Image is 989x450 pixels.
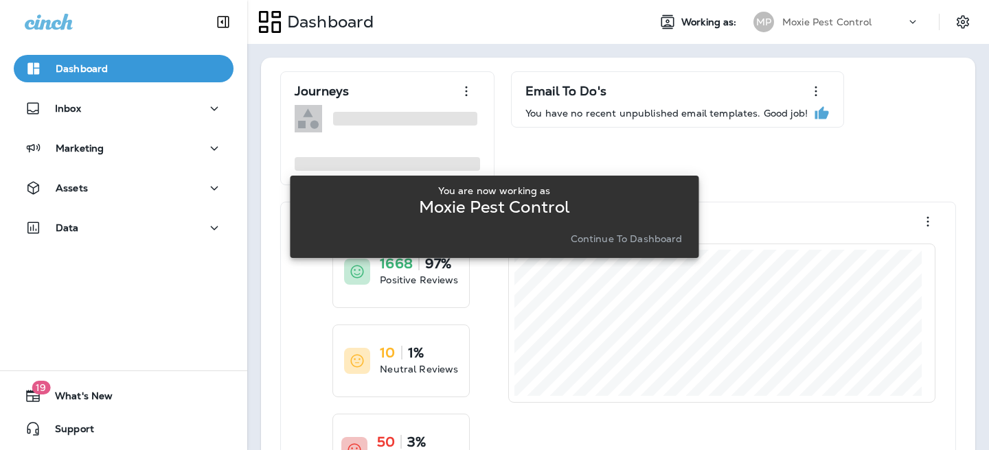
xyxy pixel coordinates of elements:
[407,435,426,449] p: 3%
[55,103,81,114] p: Inbox
[56,182,88,193] p: Assets
[56,222,79,233] p: Data
[14,214,234,241] button: Data
[41,390,113,407] span: What's New
[14,174,234,202] button: Assets
[56,63,108,74] p: Dashboard
[419,202,571,213] p: Moxie Pest Control
[14,55,234,82] button: Dashboard
[951,10,975,34] button: Settings
[14,382,234,410] button: 19What's New
[204,8,242,36] button: Collapse Sidebar
[14,415,234,442] button: Support
[14,95,234,122] button: Inbox
[438,185,550,196] p: You are now working as
[753,12,774,32] div: MP
[571,233,683,244] p: Continue to Dashboard
[56,143,104,154] p: Marketing
[565,229,688,248] button: Continue to Dashboard
[41,423,94,440] span: Support
[782,16,872,27] p: Moxie Pest Control
[32,381,50,394] span: 19
[282,12,374,32] p: Dashboard
[377,435,395,449] p: 50
[14,134,234,162] button: Marketing
[681,16,740,28] span: Working as:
